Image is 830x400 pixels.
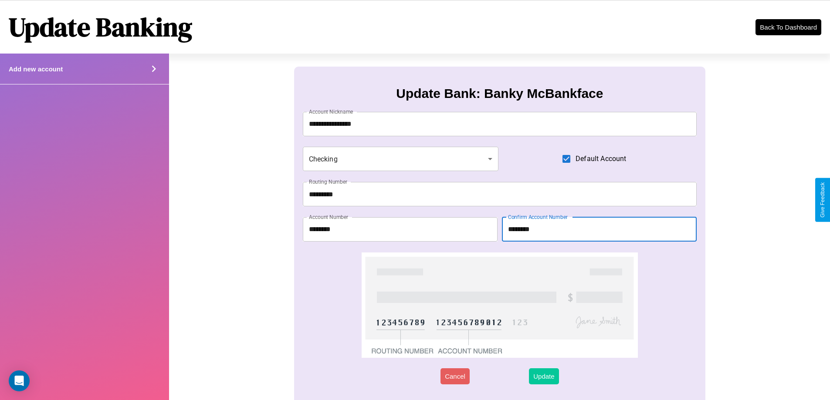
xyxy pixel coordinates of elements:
label: Routing Number [309,178,347,185]
label: Confirm Account Number [508,213,568,221]
button: Update [529,368,559,384]
img: check [362,252,637,358]
h1: Update Banking [9,9,192,45]
button: Cancel [440,368,470,384]
div: Checking [303,147,499,171]
h4: Add new account [9,65,63,73]
button: Back To Dashboard [755,19,821,35]
div: Give Feedback [820,182,826,218]
label: Account Nickname [309,108,353,115]
div: Open Intercom Messenger [9,370,30,391]
label: Account Number [309,213,348,221]
span: Default Account [576,154,626,164]
h3: Update Bank: Banky McBankface [396,86,603,101]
